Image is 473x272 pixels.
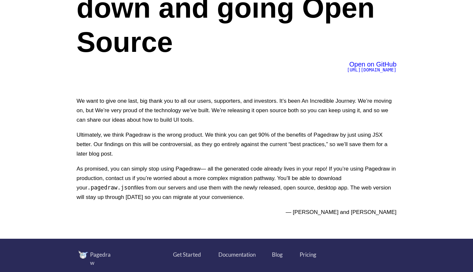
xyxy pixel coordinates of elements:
p: — [PERSON_NAME] and [PERSON_NAME] [77,207,397,217]
a: Pricing [300,250,316,259]
code: .pagedraw.json [87,184,134,191]
a: Get Started [173,250,201,259]
a: Open on GitHub[URL][DOMAIN_NAME] [347,62,397,72]
a: Pagedraw [78,250,124,267]
p: As promised, you can simply stop using Pagedraw— all the generated code already lives in your rep... [77,164,397,202]
span: [URL][DOMAIN_NAME] [347,67,397,72]
a: Blog [272,250,283,259]
span: Open on GitHub [349,61,397,68]
img: image.png [78,250,88,259]
div: Pagedraw [90,250,115,267]
p: Ultimately, we think Pagedraw is the wrong product. We think you can get 90% of the benefits of P... [77,130,397,159]
a: Documentation [218,250,256,259]
p: We want to give one last, big thank you to all our users, supporters, and investors. It’s been An... [77,96,397,125]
